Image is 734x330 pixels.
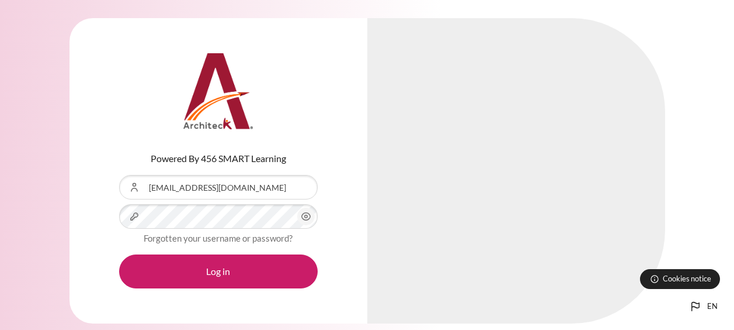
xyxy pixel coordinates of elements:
input: Username or Email Address [119,175,318,200]
a: Forgotten your username or password? [144,233,293,243]
button: Log in [119,255,318,288]
img: Architeck [183,53,253,129]
button: Languages [684,295,722,318]
span: Cookies notice [663,273,711,284]
p: Powered By 456 SMART Learning [119,152,318,166]
a: Architeck [183,53,253,134]
span: en [707,301,718,312]
button: Cookies notice [640,269,720,289]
